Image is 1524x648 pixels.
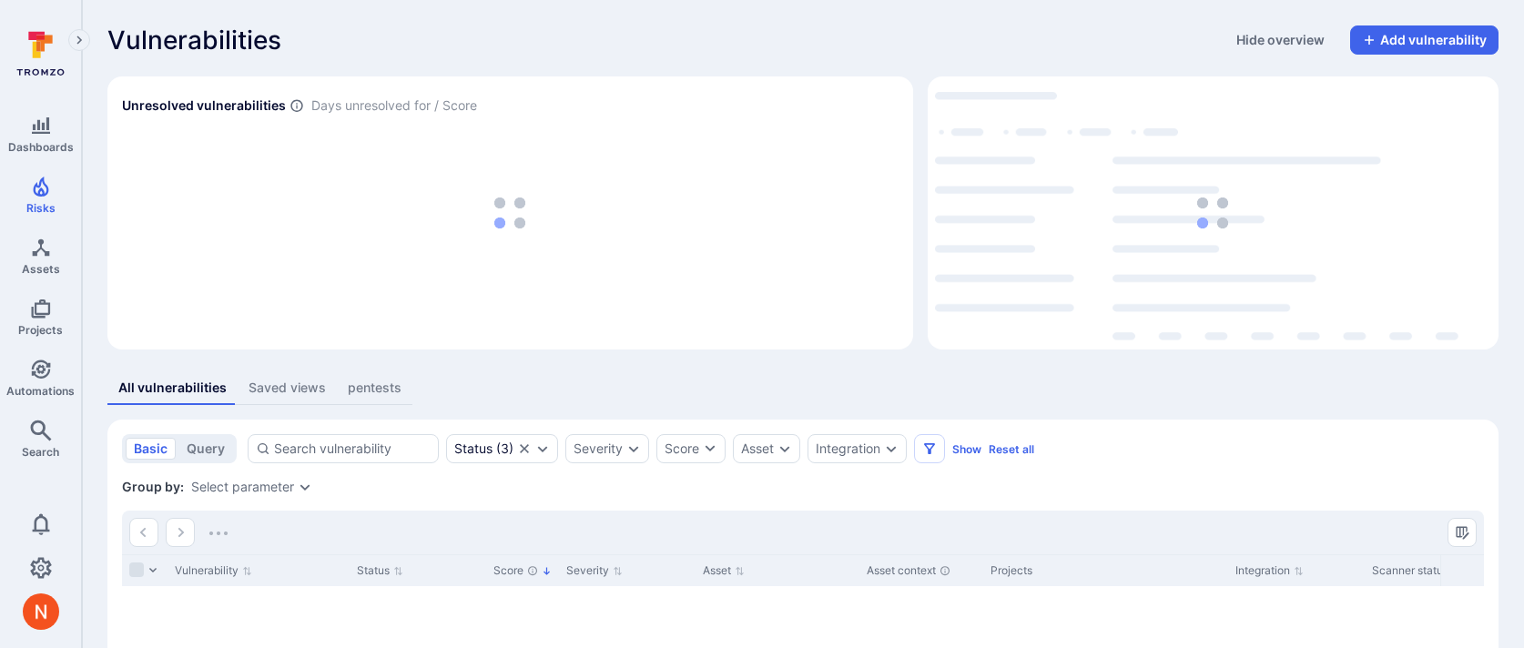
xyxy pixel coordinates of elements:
[118,379,227,397] div: All vulnerabilities
[107,371,1499,405] div: assets tabs
[867,562,976,579] div: Asset context
[566,563,623,578] button: Sort by Severity
[311,96,477,116] span: Days unresolved for / Score
[22,262,60,276] span: Assets
[741,441,774,456] button: Asset
[914,434,945,463] button: Filters
[209,532,228,535] img: Loading...
[535,441,550,456] button: Expand dropdown
[928,76,1499,349] div: Top integrations by vulnerabilities
[348,379,401,397] div: pentests
[68,29,90,51] button: Expand navigation menu
[298,480,312,494] button: Expand dropdown
[493,563,552,578] button: Sort by Score
[703,563,745,578] button: Sort by Asset
[22,445,59,459] span: Search
[166,518,195,547] button: Go to the next page
[542,562,552,581] p: Sorted by: Highest first
[1350,25,1499,55] button: Add vulnerability
[191,480,294,494] button: Select parameter
[454,441,493,456] div: Status
[656,434,726,463] button: Score
[940,565,950,576] div: Automatically discovered context associated with the asset
[989,442,1034,456] button: Reset all
[129,518,158,547] button: Go to the previous page
[274,440,431,458] input: Search vulnerability
[884,441,899,456] button: Expand dropdown
[191,480,312,494] div: grouping parameters
[107,25,281,55] span: Vulnerabilities
[122,478,184,496] span: Group by:
[1197,197,1228,228] img: Loading...
[126,438,176,460] button: basic
[527,565,538,576] div: The vulnerability score is based on the parameters defined in the settings
[26,201,56,215] span: Risks
[178,438,233,460] button: query
[23,593,59,630] div: Neeren Patki
[290,96,304,116] span: Number of vulnerabilities in status ‘Open’ ‘Triaged’ and ‘In process’ divided by score and scanne...
[665,440,699,458] div: Score
[122,96,286,115] h2: Unresolved vulnerabilities
[454,441,513,456] button: Status(3)
[8,140,74,154] span: Dashboards
[517,441,532,456] button: Clear selection
[1448,518,1477,547] button: Manage columns
[777,441,792,456] button: Expand dropdown
[574,441,623,456] button: Severity
[816,441,880,456] button: Integration
[991,562,1221,579] div: Projects
[23,593,59,630] img: ACg8ocIprwjrgDQnDsNSk9Ghn5p5-B8DpAKWoJ5Gi9syOE4K59tr4Q=s96-c
[175,563,252,578] button: Sort by Vulnerability
[626,441,641,456] button: Expand dropdown
[249,379,326,397] div: Saved views
[454,441,513,456] div: ( 3 )
[1372,563,1462,578] button: Sort by Scanner status
[1235,563,1304,578] button: Sort by Integration
[1225,25,1336,55] button: Hide overview
[18,323,63,337] span: Projects
[935,84,1491,342] div: loading spinner
[357,563,403,578] button: Sort by Status
[73,33,86,48] i: Expand navigation menu
[129,562,144,577] span: Select all rows
[952,442,981,456] button: Show
[6,384,75,398] span: Automations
